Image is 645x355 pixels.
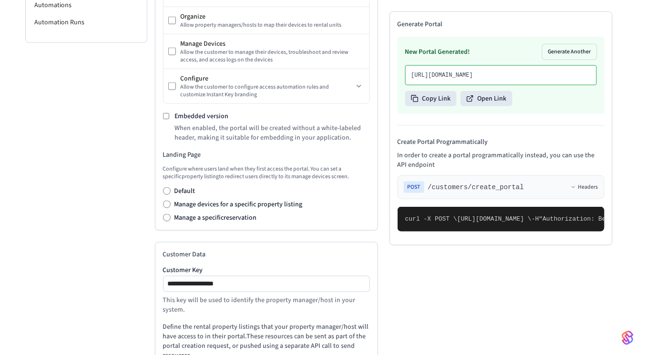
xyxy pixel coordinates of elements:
[163,165,370,181] p: Configure where users land when they first access the portal. You can set a specific property lis...
[175,123,370,142] p: When enabled, the portal will be created without a white-labeled header, making it suitable for e...
[181,83,353,99] div: Allow the customer to configure access automation rules and customize Instant Key branding
[405,91,457,106] button: Copy Link
[398,137,604,147] h4: Create Portal Programmatically
[571,183,598,191] button: Headers
[405,215,457,223] span: curl -X POST \
[461,91,512,106] button: Open Link
[398,20,604,29] h2: Generate Portal
[428,183,524,192] span: /customers/create_portal
[411,71,591,79] p: [URL][DOMAIN_NAME]
[174,186,195,196] label: Default
[398,151,604,170] p: In order to create a portal programmatically instead, you can use the API endpoint
[457,215,532,223] span: [URL][DOMAIN_NAME] \
[175,112,229,121] label: Embedded version
[181,74,353,83] div: Configure
[543,44,597,60] button: Generate Another
[181,49,365,64] div: Allow the customer to manage their devices, troubleshoot and review access, and access logs on th...
[174,213,257,223] label: Manage a specific reservation
[174,200,303,209] label: Manage devices for a specific property listing
[26,14,147,31] li: Automation Runs
[163,296,370,315] p: This key will be used to identify the property manager/host in your system.
[404,182,424,193] span: POST
[622,330,634,345] img: SeamLogoGradient.69752ec5.svg
[163,267,370,274] label: Customer Key
[163,250,370,260] h2: Customer Data
[181,39,365,49] div: Manage Devices
[181,21,365,29] div: Allow property managers/hosts to map their devices to rental units
[181,12,365,21] div: Organize
[405,47,470,57] h3: New Portal Generated!
[532,215,539,223] span: -H
[163,150,370,160] h3: Landing Page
